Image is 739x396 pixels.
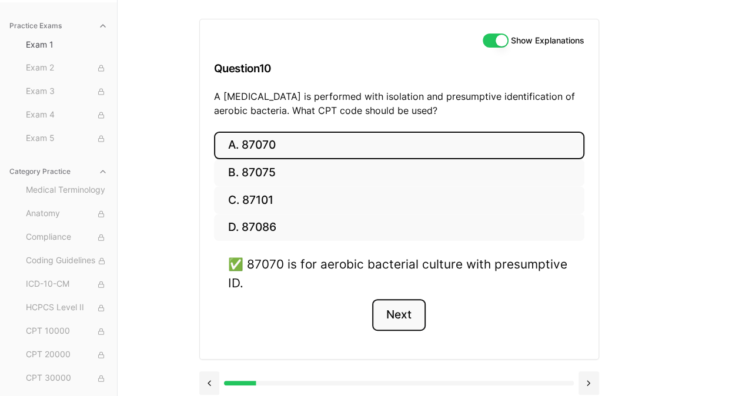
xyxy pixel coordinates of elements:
button: CPT 10000 [21,322,112,341]
span: CPT 20000 [26,348,108,361]
button: CPT 20000 [21,345,112,364]
span: HCPCS Level II [26,301,108,314]
label: Show Explanations [511,36,584,45]
span: Anatomy [26,207,108,220]
button: Medical Terminology [21,181,112,200]
button: C. 87101 [214,186,584,214]
span: Medical Terminology [26,184,108,197]
span: Exam 3 [26,85,108,98]
span: CPT 10000 [26,325,108,338]
span: Coding Guidelines [26,254,108,267]
button: Exam 4 [21,106,112,125]
span: CPT 30000 [26,372,108,385]
button: CPT 30000 [21,369,112,388]
div: ✅ 87070 is for aerobic bacterial culture with presumptive ID. [228,255,570,291]
button: Exam 5 [21,129,112,148]
button: Exam 3 [21,82,112,101]
span: Exam 4 [26,109,108,122]
span: Compliance [26,231,108,244]
span: Exam 1 [26,39,108,51]
button: Coding Guidelines [21,251,112,270]
button: HCPCS Level II [21,298,112,317]
button: B. 87075 [214,159,584,187]
button: ICD-10-CM [21,275,112,294]
button: Compliance [21,228,112,247]
button: D. 87086 [214,214,584,241]
button: Practice Exams [5,16,112,35]
p: A [MEDICAL_DATA] is performed with isolation and presumptive identification of aerobic bacteria. ... [214,89,584,118]
button: Category Practice [5,162,112,181]
span: Exam 5 [26,132,108,145]
button: Anatomy [21,204,112,223]
button: A. 87070 [214,132,584,159]
button: Exam 1 [21,35,112,54]
button: Exam 2 [21,59,112,78]
button: Next [372,299,426,331]
span: ICD-10-CM [26,278,108,291]
span: Exam 2 [26,62,108,75]
h3: Question 10 [214,51,584,86]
